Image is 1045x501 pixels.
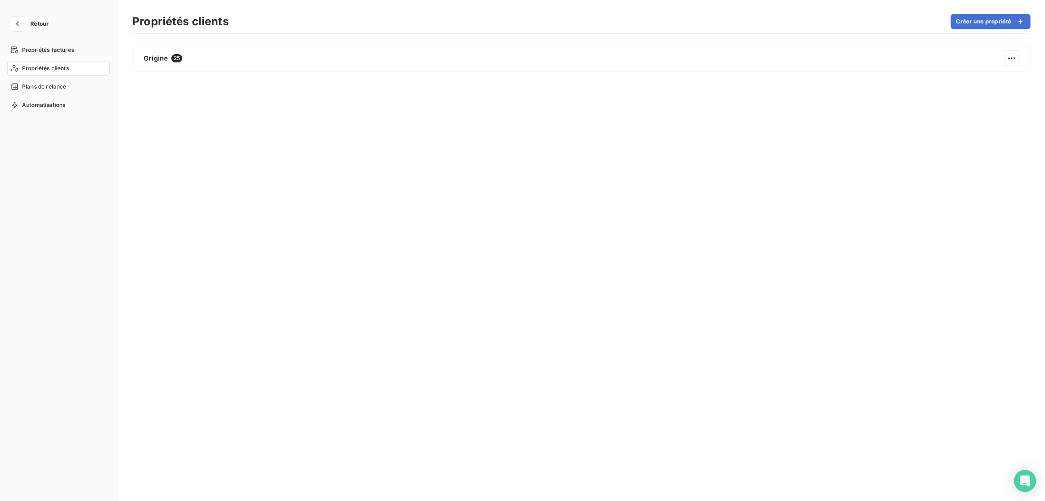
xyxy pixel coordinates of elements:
button: Retour [7,17,56,31]
span: Automatisations [22,101,65,109]
button: Créer une propriété [950,14,1030,29]
a: Automatisations [7,98,110,112]
span: Origine [144,54,168,63]
span: Propriétés factures [22,46,74,54]
a: Plans de relance [7,79,110,94]
a: Propriétés clients [7,61,110,76]
span: 25 [171,54,182,62]
div: Open Intercom Messenger [1014,470,1036,492]
span: Retour [30,21,49,27]
a: Propriétés factures [7,43,110,57]
h3: Propriétés clients [132,13,229,30]
span: Propriétés clients [22,64,69,72]
span: Plans de relance [22,83,66,91]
